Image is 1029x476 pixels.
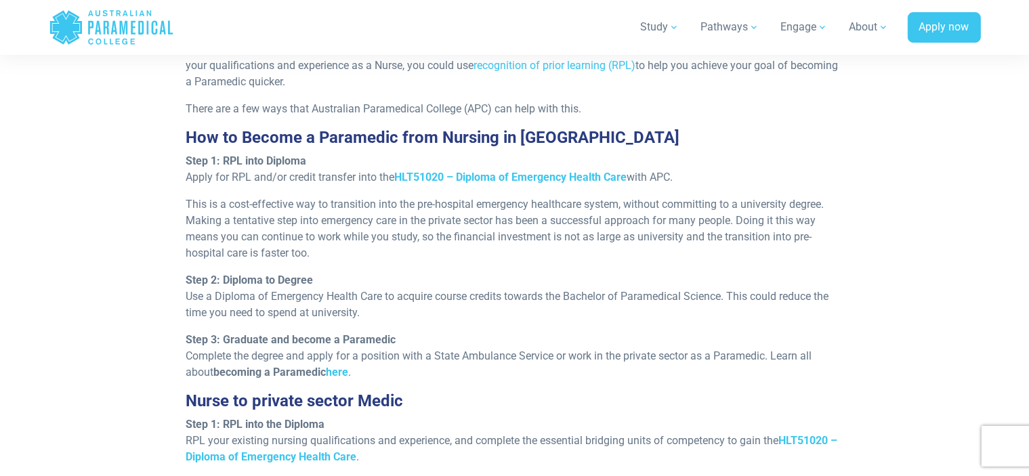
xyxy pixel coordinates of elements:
a: here [326,366,348,378]
p: Complete the degree and apply for a position with a State Ambulance Service or work in the privat... [186,332,843,381]
p: It’s worth noting that to become a Paramedic, you are required to hold a Bachelor of Paramedical ... [186,41,843,90]
p: Use a Diploma of Emergency Health Care to acquire course credits towards the Bachelor of Paramedi... [186,272,843,321]
a: Pathways [693,8,768,46]
strong: Step 1: RPL into the Diploma [186,418,324,431]
a: Engage [773,8,836,46]
a: HLT51020 – Diploma of Emergency Health Care [186,434,837,463]
a: About [841,8,897,46]
a: Study [633,8,688,46]
h3: Nurse to private sector Medic [186,391,843,411]
strong: Step 3: Graduate and become a Paramedic [186,333,396,346]
a: recognition of prior learning (RPL) [474,59,635,72]
p: This is a cost-effective way to transition into the pre-hospital emergency healthcare system, wit... [186,196,843,261]
a: HLT51020 – Diploma of Emergency Health Care [394,171,627,183]
strong: Step 2: Diploma to Degree [186,274,313,286]
a: Australian Paramedical College [49,5,174,49]
p: There are a few ways that Australian Paramedical College (APC) can help with this. [186,101,843,117]
a: Apply now [908,12,981,43]
p: Apply for RPL and/or credit transfer into the with APC. [186,153,843,186]
strong: Step 1: RPL into Diploma [186,154,306,167]
h3: How to Become a Paramedic from Nursing in [GEOGRAPHIC_DATA] [186,128,843,148]
p: RPL your existing nursing qualifications and experience, and complete the essential bridging unit... [186,416,843,465]
strong: becoming a Paramedic [213,366,348,378]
